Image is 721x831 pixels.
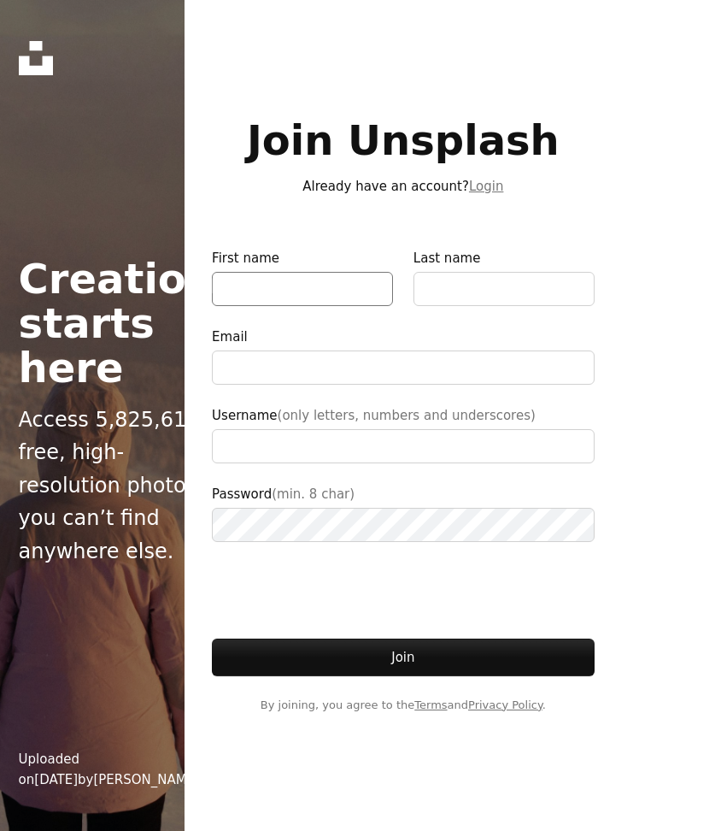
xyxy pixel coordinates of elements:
input: Password(min. 8 char) [212,508,595,542]
label: Last name [413,248,595,306]
button: Join [212,639,595,676]
span: By joining, you agree to the and . [212,697,595,714]
h1: Join Unsplash [212,118,595,162]
a: Terms [414,698,447,711]
div: Uploaded on by [PERSON_NAME] [19,749,200,790]
label: Email [212,327,595,385]
input: First name [212,272,393,306]
a: Privacy Policy [468,698,542,711]
label: Username [212,405,595,463]
h2: Creation starts here [19,256,215,390]
label: Password [212,484,595,542]
p: Already have an account? [212,176,595,197]
input: Last name [413,272,595,306]
label: First name [212,248,393,306]
input: Email [212,351,595,385]
span: (only letters, numbers and underscores) [278,408,536,423]
span: (min. 8 char) [272,486,355,502]
p: Access 5,825,610 free, high-resolution photos you can’t find anywhere else. [19,404,215,568]
input: Username(only letters, numbers and underscores) [212,429,595,463]
a: Login [469,179,503,194]
time: February 19, 2025 at 6:10:00 PM CST [34,772,78,787]
a: Home — Unsplash [19,41,53,75]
